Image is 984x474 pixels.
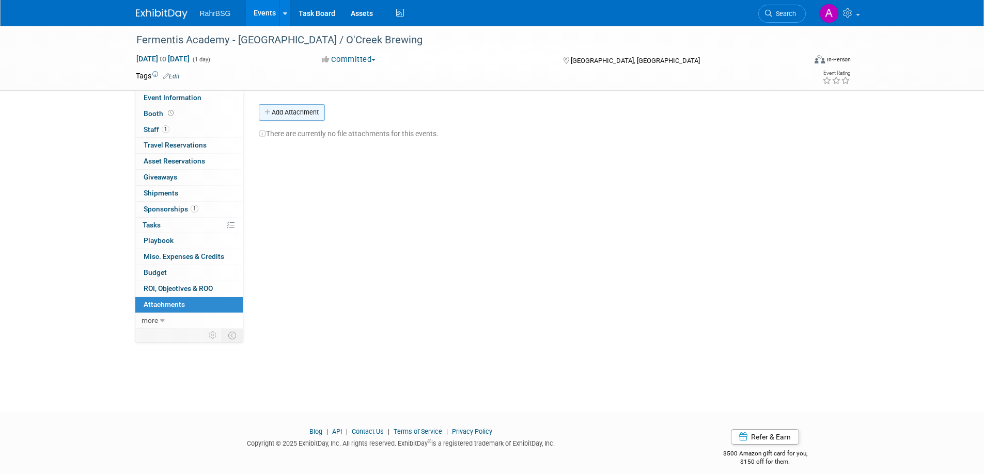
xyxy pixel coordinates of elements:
[144,300,185,308] span: Attachments
[135,218,243,233] a: Tasks
[143,221,161,229] span: Tasks
[136,436,667,448] div: Copyright © 2025 ExhibitDay, Inc. All rights reserved. ExhibitDay is a registered trademark of Ex...
[142,316,158,324] span: more
[135,202,243,217] a: Sponsorships1
[135,249,243,265] a: Misc. Expenses & Credits
[158,55,168,63] span: to
[352,428,384,435] a: Contact Us
[343,428,350,435] span: |
[144,157,205,165] span: Asset Reservations
[682,457,849,466] div: $150 off for them.
[822,71,850,76] div: Event Rating
[394,428,442,435] a: Terms of Service
[135,170,243,185] a: Giveaways
[144,236,174,244] span: Playbook
[135,233,243,249] a: Playbook
[144,141,207,149] span: Travel Reservations
[144,173,177,181] span: Giveaways
[136,9,188,19] img: ExhibitDay
[772,10,796,18] span: Search
[135,122,243,138] a: Staff1
[324,428,331,435] span: |
[135,313,243,329] a: more
[192,56,210,63] span: (1 day)
[144,284,213,292] span: ROI, Objectives & ROO
[135,265,243,281] a: Budget
[162,125,169,133] span: 1
[144,268,167,276] span: Budget
[204,329,222,342] td: Personalize Event Tab Strip
[135,90,243,106] a: Event Information
[191,205,198,213] span: 1
[144,205,198,213] span: Sponsorships
[428,438,431,444] sup: ®
[144,125,169,134] span: Staff
[135,297,243,313] a: Attachments
[222,329,243,342] td: Toggle Event Tabs
[745,54,851,69] div: Event Format
[332,428,342,435] a: API
[144,93,201,102] span: Event Information
[385,428,392,435] span: |
[135,138,243,153] a: Travel Reservations
[682,443,849,466] div: $500 Amazon gift card for you,
[144,189,178,197] span: Shipments
[133,31,790,50] div: Fermentis Academy - [GEOGRAPHIC_DATA] / O'Creek Brewing
[318,54,380,65] button: Committed
[136,71,180,81] td: Tags
[731,429,799,445] a: Refer & Earn
[135,281,243,297] a: ROI, Objectives & ROO
[826,56,851,63] div: In-Person
[452,428,492,435] a: Privacy Policy
[819,4,839,23] img: Anna-Lisa Brewer
[166,109,176,117] span: Booth not reserved yet
[200,9,231,18] span: RahrBSG
[135,154,243,169] a: Asset Reservations
[571,57,700,64] span: [GEOGRAPHIC_DATA], [GEOGRAPHIC_DATA]
[259,104,325,121] button: Add Attachment
[815,55,825,63] img: Format-Inperson.png
[144,252,224,260] span: Misc. Expenses & Credits
[444,428,450,435] span: |
[163,73,180,80] a: Edit
[758,5,806,23] a: Search
[135,186,243,201] a: Shipments
[144,109,176,118] span: Booth
[135,106,243,122] a: Booth
[309,428,322,435] a: Blog
[136,54,190,63] span: [DATE] [DATE]
[259,121,841,139] div: There are currently no file attachments for this events.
